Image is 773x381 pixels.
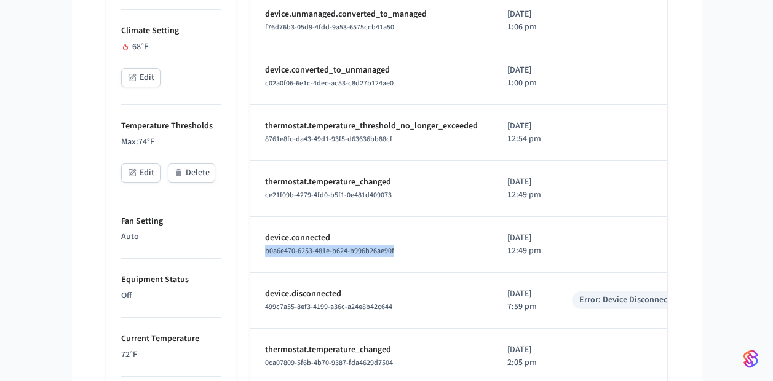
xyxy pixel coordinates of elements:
[168,163,215,183] button: Delete
[507,120,542,146] p: [DATE] 12:54 pm
[265,8,478,21] p: device.unmanaged.converted_to_managed
[265,344,478,356] p: thermostat.temperature_changed
[121,163,161,183] button: Edit
[265,64,478,77] p: device.converted_to_unmanaged
[265,78,394,88] span: c02a0f06-6e1c-4dec-ac53-c8d27b124ae0
[265,358,393,368] span: 0ca07809-5f6b-4b70-9387-fda4629d7504
[265,120,478,133] p: thermostat.temperature_threshold_no_longer_exceeded
[507,344,542,369] p: [DATE] 2:05 pm
[121,68,161,87] button: Edit
[507,232,542,257] p: [DATE] 12:49 pm
[265,288,478,300] p: device.disconnected
[121,25,221,37] p: Climate Setting
[121,136,221,149] p: Max: 74 °F
[507,8,542,34] p: [DATE] 1:06 pm
[265,190,392,200] span: ce21f09b-4279-4fd0-b5f1-0e481d409073
[507,176,542,202] p: [DATE] 12:49 pm
[579,294,680,307] div: Error: Device Disconnected
[121,230,221,243] p: Auto
[265,22,394,33] span: f76d76b3-05d9-4fdd-9a53-6575ccb41a50
[121,215,221,228] p: Fan Setting
[265,176,478,189] p: thermostat.temperature_changed
[507,64,542,90] p: [DATE] 1:00 pm
[265,134,392,144] span: 8761e8fc-da43-49d1-93f5-d63636bb88cf
[121,120,221,133] p: Temperature Thresholds
[265,302,392,312] span: 499c7a55-8ef3-4199-a36c-a24e8b42c644
[121,332,221,345] p: Current Temperature
[121,348,221,361] p: 72 °F
[507,288,542,313] p: [DATE] 7:59 pm
[121,289,221,302] p: Off
[121,273,221,286] p: Equipment Status
[743,349,758,369] img: SeamLogoGradient.69752ec5.svg
[265,232,478,245] p: device.connected
[121,41,221,53] div: 68 °F
[265,246,394,256] span: b0a6e470-6253-481e-b624-b996b26ae90f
